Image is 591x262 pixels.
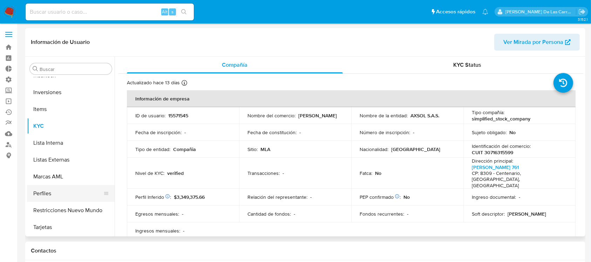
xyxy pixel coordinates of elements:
p: Nombre de la entidad : [360,112,408,119]
h1: Contactos [31,247,580,254]
p: Sujeto obligado : [472,129,507,136]
p: delfina.delascarreras@mercadolibre.com [505,8,576,15]
span: Ver Mirada por Persona [503,34,563,51]
p: - [283,170,284,176]
p: Compañia [173,146,196,152]
p: Fecha de constitución : [247,129,297,136]
button: Lista Interna [27,135,115,151]
button: Restricciones Nuevo Mundo [27,202,115,219]
button: Items [27,101,115,118]
p: Nivel de KYC : [135,170,164,176]
p: [GEOGRAPHIC_DATA] [391,146,440,152]
p: - [183,228,184,234]
button: Marcas AML [27,168,115,185]
p: verified [167,170,184,176]
p: No [403,194,410,200]
p: Actualizado hace 13 días [127,79,180,86]
a: [PERSON_NAME] 761 [472,164,519,171]
p: Egresos mensuales : [135,211,179,217]
p: - [413,129,414,136]
p: Identificación del comercio : [472,143,531,149]
p: [PERSON_NAME] [298,112,337,119]
p: - [299,129,301,136]
p: No [509,129,516,136]
span: Accesos rápidos [436,8,475,15]
p: - [519,194,520,200]
th: Información de empresa [127,90,576,107]
p: 15571545 [168,112,188,119]
p: Fatca : [360,170,372,176]
p: PEP confirmado : [360,194,401,200]
button: Listas Externas [27,151,115,168]
p: Número de inscripción : [360,129,410,136]
p: MLA [260,146,270,152]
p: Dirección principal : [472,158,513,164]
p: - [407,211,408,217]
a: Notificaciones [482,9,488,15]
p: simplified_stock_company [472,116,530,122]
p: [PERSON_NAME] [508,211,546,217]
span: KYC Status [453,61,481,69]
p: Fecha de inscripción : [135,129,182,136]
p: Tipo compañía : [472,109,504,116]
p: Nacionalidad : [360,146,388,152]
button: Ver Mirada por Persona [494,34,580,51]
p: Sitio : [247,146,258,152]
a: Salir [578,8,586,15]
p: - [310,194,312,200]
p: Perfil Inferido : [135,194,171,200]
p: Cantidad de fondos : [247,211,291,217]
p: Soft descriptor : [472,211,505,217]
p: - [182,211,183,217]
p: - [294,211,295,217]
p: CUIT 30716315599 [472,149,513,156]
input: Buscar usuario o caso... [26,7,194,17]
span: $3,349,375.66 [174,194,205,201]
button: Buscar [33,66,38,72]
button: KYC [27,118,115,135]
p: AXSOL S.A.S. [410,112,439,119]
h4: CP: 8309 - Centenario, [GEOGRAPHIC_DATA], [GEOGRAPHIC_DATA] [472,170,564,189]
p: Tipo de entidad : [135,146,170,152]
button: search-icon [177,7,191,17]
p: No [375,170,381,176]
h1: Información de Usuario [31,39,90,46]
p: Ingreso documental : [472,194,516,200]
p: Nombre del comercio : [247,112,295,119]
input: Buscar [40,66,109,72]
p: Fondos recurrentes : [360,211,404,217]
button: Perfiles [27,185,109,202]
p: Relación del representante : [247,194,307,200]
span: Compañía [222,61,247,69]
button: Inversiones [27,84,115,101]
p: - [184,129,186,136]
p: Ingresos mensuales : [135,228,180,234]
span: s [171,8,174,15]
p: ID de usuario : [135,112,165,119]
button: Tarjetas [27,219,115,236]
p: Transacciones : [247,170,280,176]
span: Alt [162,8,168,15]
